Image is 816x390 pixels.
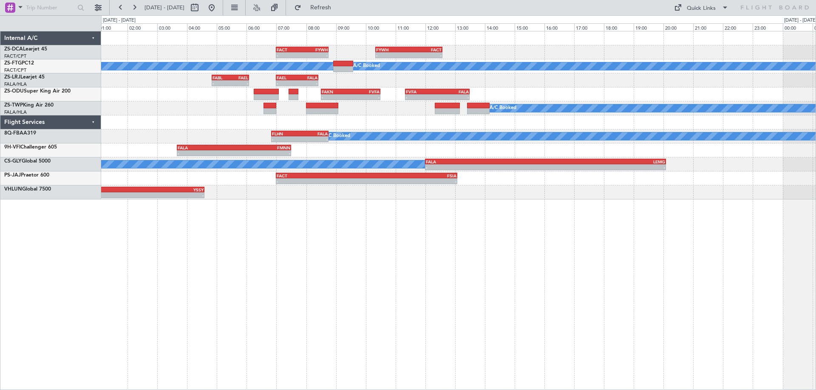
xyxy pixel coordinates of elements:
div: 06:00 [246,23,276,31]
a: ZS-FTGPC12 [4,61,34,66]
div: FALA [426,159,545,164]
div: 04:00 [187,23,217,31]
div: 10:00 [366,23,396,31]
a: FALA/HLA [4,81,27,87]
div: - [406,95,437,100]
input: Trip Number [26,1,75,14]
div: 12:00 [425,23,455,31]
span: CS-GLY [4,159,22,164]
div: FACT [409,47,442,52]
a: 9H-VFIChallenger 605 [4,145,57,150]
div: - [272,137,300,142]
div: 20:00 [663,23,693,31]
span: 8Q-FBA [4,131,23,136]
div: 07:00 [276,23,306,31]
div: 00:00 [783,23,813,31]
span: Refresh [303,5,339,11]
div: FVFA [351,89,380,94]
div: FYWH [302,47,328,52]
div: - [277,81,297,86]
div: - [409,53,442,58]
div: - [300,137,327,142]
div: - [322,95,351,100]
div: - [212,81,230,86]
div: 16:00 [544,23,574,31]
div: FACT [277,173,366,178]
span: 9H-VFI [4,145,20,150]
a: ZS-ODUSuper King Air 200 [4,89,71,94]
a: ZS-TWPKing Air 260 [4,103,54,108]
div: - [302,53,328,58]
span: VHLUN [4,187,22,192]
div: FALA [300,131,327,136]
div: - [234,151,290,156]
div: - [297,81,317,86]
div: 21:00 [693,23,723,31]
div: [DATE] - [DATE] [103,17,136,24]
div: 18:00 [604,23,634,31]
a: FACT/CPT [4,53,26,59]
a: ZS-LRJLearjet 45 [4,75,45,80]
div: FABL [212,75,230,80]
div: FACT [277,47,302,52]
a: 8Q-FBAA319 [4,131,36,136]
div: FALA [178,145,234,150]
a: VHLUNGlobal 7500 [4,187,51,192]
a: CS-GLYGlobal 5000 [4,159,51,164]
div: 08:00 [306,23,336,31]
div: - [178,151,234,156]
button: Refresh [290,1,341,14]
div: - [437,95,469,100]
div: YSSY [17,187,204,192]
div: 22:00 [723,23,753,31]
div: 02:00 [127,23,157,31]
div: Quick Links [687,4,716,13]
a: ZS-DCALearjet 45 [4,47,47,52]
div: A/C Booked [353,60,380,73]
div: - [367,179,456,184]
div: A/C Booked [490,102,516,115]
span: ZS-LRJ [4,75,20,80]
div: 19:00 [634,23,663,31]
div: FMNN [234,145,290,150]
div: 14:00 [485,23,515,31]
div: 09:00 [336,23,366,31]
div: FAEL [230,75,248,80]
div: - [426,165,545,170]
div: FALA [297,75,317,80]
a: FACT/CPT [4,67,26,73]
span: ZS-DCA [4,47,23,52]
div: FAKN [322,89,351,94]
div: FYWH [376,47,409,52]
div: FALA [437,89,469,94]
span: ZS-FTG [4,61,22,66]
span: PS-JAJ [4,173,21,178]
div: - [230,81,248,86]
div: 05:00 [217,23,246,31]
div: 17:00 [574,23,604,31]
span: [DATE] - [DATE] [144,4,184,11]
div: - [351,95,380,100]
div: 01:00 [98,23,127,31]
div: - [545,165,665,170]
div: 13:00 [455,23,485,31]
a: FALA/HLA [4,109,27,115]
div: 15:00 [515,23,544,31]
div: A/C Booked [323,130,350,143]
div: FSIA [367,173,456,178]
div: - [277,179,366,184]
button: Quick Links [670,1,733,14]
a: PS-JAJPraetor 600 [4,173,49,178]
div: - [376,53,409,58]
span: ZS-TWP [4,103,23,108]
div: 23:00 [753,23,782,31]
div: FVFA [406,89,437,94]
div: FAEL [277,75,297,80]
div: LEMG [545,159,665,164]
div: 03:00 [157,23,187,31]
div: 11:00 [396,23,425,31]
span: ZS-ODU [4,89,24,94]
div: - [17,193,204,198]
div: - [277,53,302,58]
div: FLHN [272,131,300,136]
